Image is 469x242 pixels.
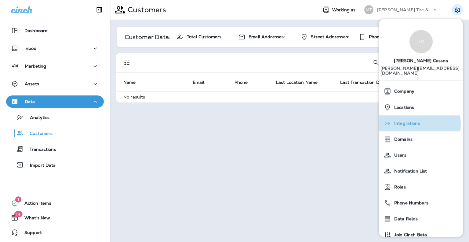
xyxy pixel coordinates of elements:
[381,197,460,209] a: Phone Numbers
[6,42,104,54] button: Inbox
[381,149,460,161] a: Users
[311,34,349,39] span: Street Addresses:
[24,46,36,51] p: Inbox
[6,143,104,155] button: Transactions
[379,131,463,147] button: Domains
[25,81,39,86] p: Assets
[391,121,420,126] span: Integrations
[193,80,204,85] span: Email
[24,147,56,153] p: Transactions
[24,28,48,33] p: Dashboard
[249,34,285,39] span: Email Addresses:
[381,181,460,193] a: Roles
[18,230,42,237] span: Support
[379,24,463,80] a: J C[PERSON_NAME] Cessna [PERSON_NAME][EMAIL_ADDRESS][DOMAIN_NAME]
[391,201,428,206] span: Phone Numbers
[25,64,46,69] p: Marketing
[193,80,212,85] span: Email
[6,111,104,124] button: Analytics
[121,57,133,69] button: Filters
[6,78,104,90] button: Assets
[379,195,463,211] button: Phone Numbers
[340,80,386,85] span: Last Transaction Date
[409,30,433,53] div: J C
[25,99,35,104] p: Data
[6,24,104,37] button: Dashboard
[6,158,104,171] button: Import Data
[391,105,414,110] span: Locations
[340,80,394,85] span: Last Transaction Date
[234,80,248,85] span: Phone
[381,133,460,145] a: Domains
[125,5,166,14] p: Customers
[123,80,136,85] span: Name
[379,83,463,99] button: Company
[276,80,326,85] span: Last Location Name
[276,80,318,85] span: Last Location Name
[379,115,463,131] button: Integrations
[377,7,432,12] p: [PERSON_NAME] Tire & Auto
[379,179,463,195] button: Roles
[379,147,463,163] button: Users
[381,165,460,177] a: Notification List
[391,153,406,158] span: Users
[125,35,170,39] p: Customer Data:
[15,196,21,203] span: 1
[18,215,50,223] span: What's New
[123,80,144,85] span: Name
[452,4,463,15] button: Settings
[91,4,108,16] button: Collapse Sidebar
[6,127,104,140] button: Customers
[6,226,104,239] button: Support
[234,80,256,85] span: Phone
[24,131,53,137] p: Customers
[381,85,460,97] a: Company
[379,211,463,227] button: Data Fields
[364,5,373,14] div: MT
[14,211,22,217] span: 14
[381,213,460,225] a: Data Fields
[6,197,104,209] button: 1Action Items
[187,34,223,39] span: Total Customers:
[24,115,49,121] p: Analytics
[379,99,463,115] button: Locations
[18,201,51,208] span: Action Items
[24,163,56,169] p: Import Data
[332,7,358,13] span: Working as:
[391,89,414,94] span: Company
[369,34,404,39] span: Phone Numbers:
[6,95,104,108] button: Data
[381,117,460,129] a: Integrations
[391,169,427,174] span: Notification List
[116,91,402,102] td: No results
[381,101,460,114] a: Locations
[380,66,462,80] p: [PERSON_NAME][EMAIL_ADDRESS][DOMAIN_NAME]
[391,137,413,142] span: Domains
[394,53,448,66] span: [PERSON_NAME] Cessna
[379,163,463,179] button: Notification List
[391,217,418,222] span: Data Fields
[391,185,406,190] span: Roles
[370,57,382,69] button: Search Customers
[6,60,104,72] button: Marketing
[391,233,427,238] span: Join Cinch Beta
[6,212,104,224] button: 14What's New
